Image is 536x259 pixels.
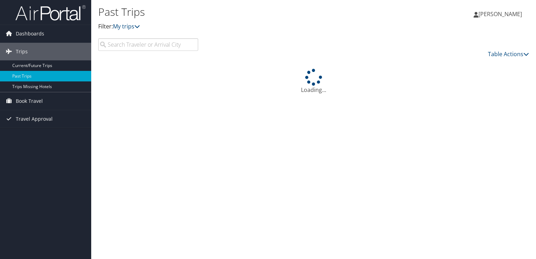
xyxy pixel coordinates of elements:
[15,5,86,21] img: airportal-logo.png
[16,43,28,60] span: Trips
[98,38,198,51] input: Search Traveler or Arrival City
[478,10,522,18] span: [PERSON_NAME]
[488,50,529,58] a: Table Actions
[98,5,386,19] h1: Past Trips
[474,4,529,25] a: [PERSON_NAME]
[98,69,529,94] div: Loading...
[98,22,386,31] p: Filter:
[113,22,140,30] a: My trips
[16,110,53,128] span: Travel Approval
[16,25,44,42] span: Dashboards
[16,92,43,110] span: Book Travel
